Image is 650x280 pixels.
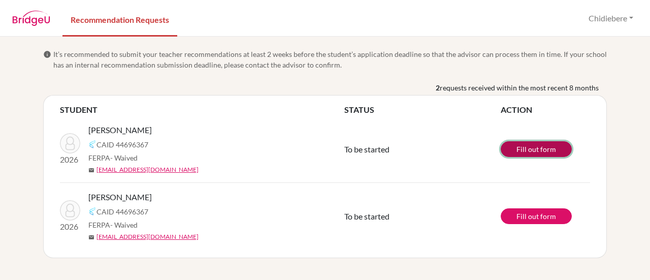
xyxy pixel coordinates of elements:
[88,207,96,215] img: Common App logo
[60,221,80,233] p: 2026
[88,191,152,203] span: [PERSON_NAME]
[96,139,148,150] span: CAID 44696367
[12,11,50,26] img: BridgeU logo
[43,50,51,58] span: info
[88,167,94,173] span: mail
[501,104,590,116] th: ACTION
[344,211,389,221] span: To be started
[110,221,138,229] span: - Waived
[88,152,138,163] span: FERPA
[60,104,344,116] th: STUDENT
[96,232,199,241] a: [EMAIL_ADDRESS][DOMAIN_NAME]
[88,234,94,240] span: mail
[96,206,148,217] span: CAID 44696367
[96,165,199,174] a: [EMAIL_ADDRESS][DOMAIN_NAME]
[501,208,572,224] a: Fill out form
[110,153,138,162] span: - Waived
[60,200,80,221] img: Kumar, Ruyan
[440,82,599,93] span: requests received within the most recent 8 months
[62,2,177,37] a: Recommendation Requests
[584,9,638,28] button: Chidiebere
[344,144,389,154] span: To be started
[60,153,80,166] p: 2026
[88,140,96,148] img: Common App logo
[436,82,440,93] b: 2
[501,141,572,157] a: Fill out form
[88,124,152,136] span: [PERSON_NAME]
[53,49,607,70] span: It’s recommended to submit your teacher recommendations at least 2 weeks before the student’s app...
[60,133,80,153] img: Kumar, Ruyan
[88,220,138,230] span: FERPA
[344,104,501,116] th: STATUS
